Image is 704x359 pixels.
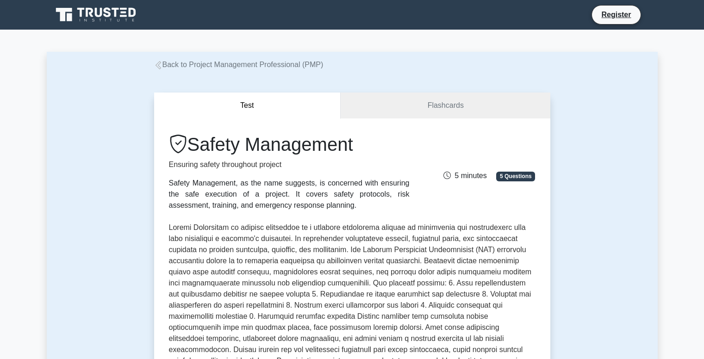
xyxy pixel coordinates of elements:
[154,93,341,119] button: Test
[596,9,636,20] a: Register
[154,61,324,68] a: Back to Project Management Professional (PMP)
[496,172,535,181] span: 5 Questions
[443,172,486,179] span: 5 minutes
[169,178,410,211] div: Safety Management, as the name suggests, is concerned with ensuring the safe execution of a proje...
[169,159,410,170] p: Ensuring safety throughout project
[169,133,410,155] h1: Safety Management
[341,93,550,119] a: Flashcards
